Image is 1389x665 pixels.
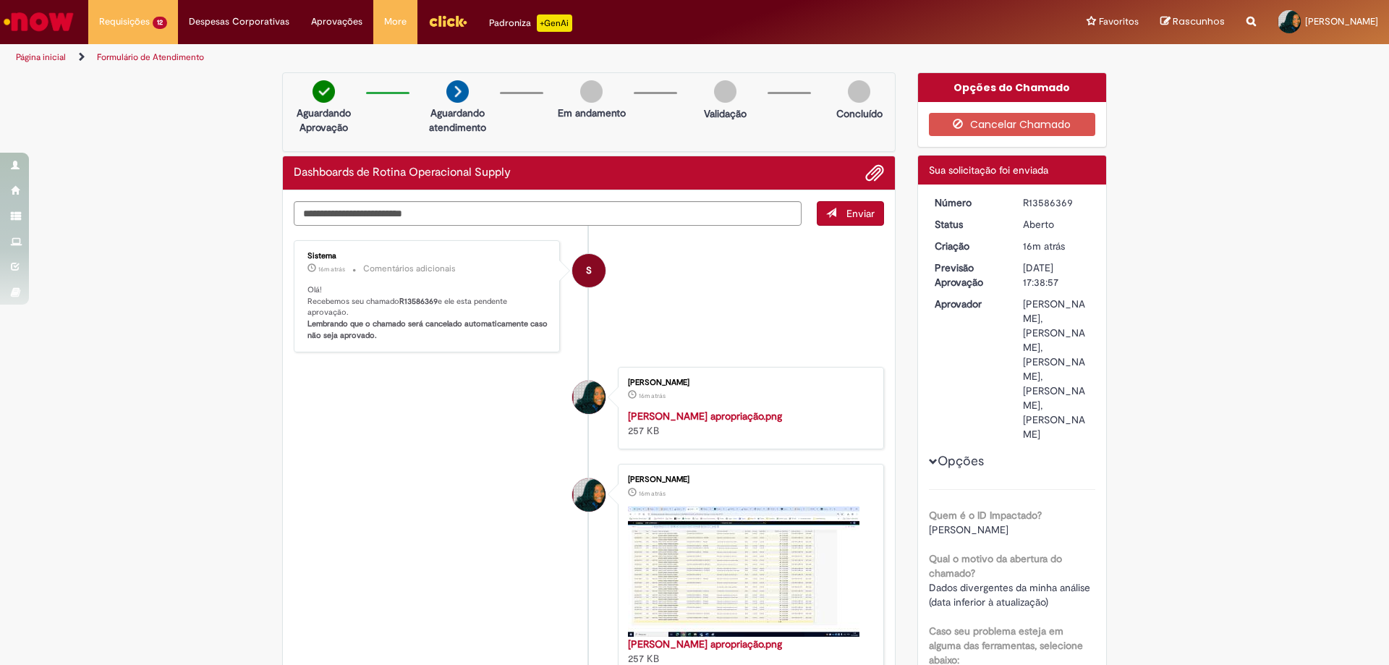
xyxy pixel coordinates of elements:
[817,201,884,226] button: Enviar
[153,17,167,29] span: 12
[836,106,883,121] p: Concluído
[1023,261,1090,289] div: [DATE] 17:38:57
[628,378,869,387] div: [PERSON_NAME]
[537,14,572,32] p: +GenAi
[924,239,1013,253] dt: Criação
[558,106,626,120] p: Em andamento
[924,217,1013,232] dt: Status
[628,475,869,484] div: [PERSON_NAME]
[848,80,870,103] img: img-circle-grey.png
[307,318,550,341] b: Lembrando que o chamado será cancelado automaticamente caso não seja aprovado.
[1023,195,1090,210] div: R13586369
[918,73,1107,102] div: Opções do Chamado
[586,253,592,288] span: S
[11,44,915,71] ul: Trilhas de página
[1023,239,1090,253] div: 01/10/2025 14:38:57
[1099,14,1139,29] span: Favoritos
[580,80,603,103] img: img-circle-grey.png
[294,166,511,179] h2: Dashboards de Rotina Operacional Supply Histórico de tíquete
[929,523,1008,536] span: [PERSON_NAME]
[446,80,469,103] img: arrow-next.png
[311,14,362,29] span: Aprovações
[1023,240,1065,253] span: 16m atrás
[929,581,1093,609] span: Dados divergentes da minha análise (data inferior à atualização)
[929,164,1048,177] span: Sua solicitação foi enviada
[1160,15,1225,29] a: Rascunhos
[307,252,548,261] div: Sistema
[639,391,666,400] time: 01/10/2025 14:38:54
[924,261,1013,289] dt: Previsão Aprovação
[572,381,606,414] div: Marinete Sousa Da Silva Reis
[1173,14,1225,28] span: Rascunhos
[307,284,548,342] p: Olá! Recebemos seu chamado e ele esta pendente aprovação.
[572,478,606,512] div: Marinete Sousa Da Silva Reis
[289,106,359,135] p: Aguardando Aprovação
[428,10,467,32] img: click_logo_yellow_360x200.png
[99,14,150,29] span: Requisições
[929,552,1062,580] b: Qual o motivo da abertura do chamado?
[318,265,345,274] span: 16m atrás
[639,391,666,400] span: 16m atrás
[929,509,1042,522] b: Quem é o ID Impactado?
[363,263,456,275] small: Comentários adicionais
[924,297,1013,311] dt: Aprovador
[1023,297,1090,441] div: [PERSON_NAME], [PERSON_NAME], [PERSON_NAME], [PERSON_NAME], [PERSON_NAME]
[714,80,736,103] img: img-circle-grey.png
[924,195,1013,210] dt: Número
[294,201,802,226] textarea: Digite sua mensagem aqui...
[628,410,782,423] a: [PERSON_NAME] apropriação.png
[639,489,666,498] time: 01/10/2025 14:38:50
[846,207,875,220] span: Enviar
[1,7,76,36] img: ServiceNow
[189,14,289,29] span: Despesas Corporativas
[318,265,345,274] time: 01/10/2025 14:39:12
[1023,240,1065,253] time: 01/10/2025 14:38:57
[16,51,66,63] a: Página inicial
[1023,217,1090,232] div: Aberto
[489,14,572,32] div: Padroniza
[1305,15,1378,27] span: [PERSON_NAME]
[399,296,438,307] b: R13586369
[865,164,884,182] button: Adicionar anexos
[628,409,869,438] div: 257 KB
[97,51,204,63] a: Formulário de Atendimento
[422,106,493,135] p: Aguardando atendimento
[704,106,747,121] p: Validação
[384,14,407,29] span: More
[929,113,1096,136] button: Cancelar Chamado
[313,80,335,103] img: check-circle-green.png
[628,638,782,651] a: [PERSON_NAME] apropriação.png
[639,489,666,498] span: 16m atrás
[572,254,606,287] div: System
